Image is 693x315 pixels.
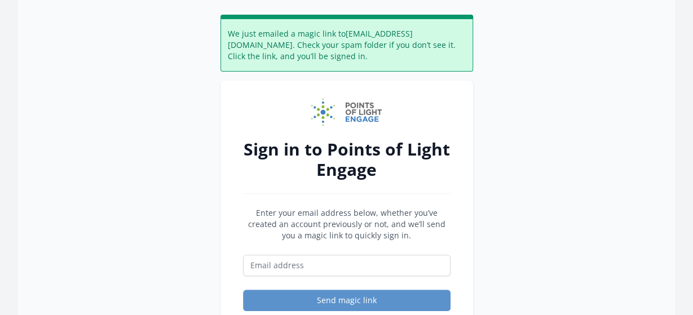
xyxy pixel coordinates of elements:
[220,15,473,72] div: We just emailed a magic link to [EMAIL_ADDRESS][DOMAIN_NAME] . Check your spam folder if you don’...
[243,139,451,180] h2: Sign in to Points of Light Engage
[243,255,451,276] input: Email address
[311,99,382,126] img: Points of Light Engage logo
[243,290,451,311] button: Send magic link
[243,207,451,241] p: Enter your email address below, whether you’ve created an account previously or not, and we’ll se...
